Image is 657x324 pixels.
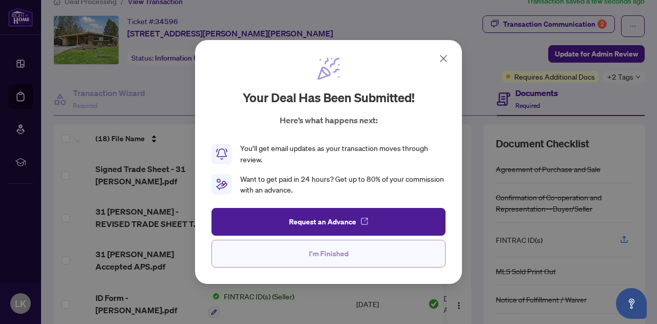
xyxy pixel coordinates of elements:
[211,240,446,268] button: I'm Finished
[616,288,647,319] button: Open asap
[240,174,446,196] div: Want to get paid in 24 hours? Get up to 80% of your commission with an advance.
[309,245,349,262] span: I'm Finished
[240,143,446,165] div: You’ll get email updates as your transaction moves through review.
[289,214,356,230] span: Request an Advance
[280,114,378,126] p: Here’s what happens next:
[243,89,415,106] h2: Your deal has been submitted!
[211,208,446,236] button: Request an Advance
